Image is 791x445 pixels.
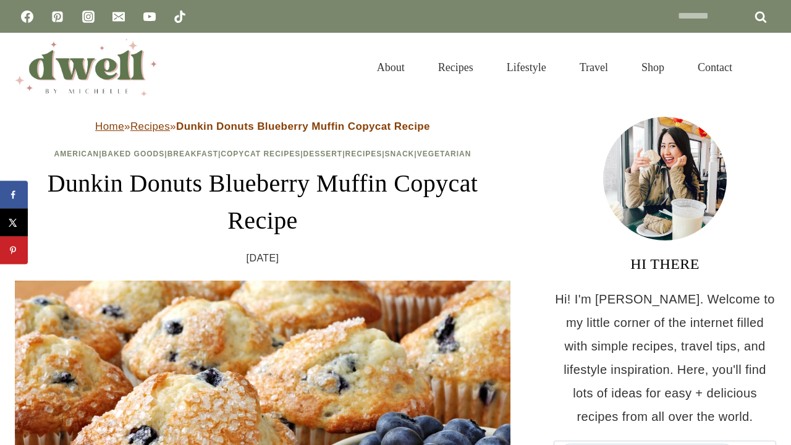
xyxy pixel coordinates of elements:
[130,121,170,132] a: Recipes
[360,46,749,89] nav: Primary Navigation
[417,150,472,158] a: Vegetarian
[176,121,430,132] strong: Dunkin Donuts Blueberry Muffin Copycat Recipe
[137,4,162,29] a: YouTube
[554,287,776,428] p: Hi! I'm [PERSON_NAME]. Welcome to my little corner of the internet filled with simple recipes, tr...
[95,121,430,132] span: » »
[385,150,415,158] a: Snack
[15,39,157,96] img: DWELL by michelle
[167,150,218,158] a: Breakfast
[221,150,300,158] a: Copycat Recipes
[95,121,124,132] a: Home
[303,150,343,158] a: Dessert
[106,4,131,29] a: Email
[45,4,70,29] a: Pinterest
[563,46,625,89] a: Travel
[15,4,40,29] a: Facebook
[76,4,101,29] a: Instagram
[490,46,563,89] a: Lifestyle
[54,150,472,158] span: | | | | | | |
[360,46,421,89] a: About
[167,4,192,29] a: TikTok
[102,150,165,158] a: Baked Goods
[345,150,383,158] a: Recipes
[54,150,99,158] a: American
[15,165,510,239] h1: Dunkin Donuts Blueberry Muffin Copycat Recipe
[681,46,749,89] a: Contact
[625,46,681,89] a: Shop
[247,249,279,268] time: [DATE]
[755,57,776,78] button: View Search Form
[421,46,490,89] a: Recipes
[554,253,776,275] h3: HI THERE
